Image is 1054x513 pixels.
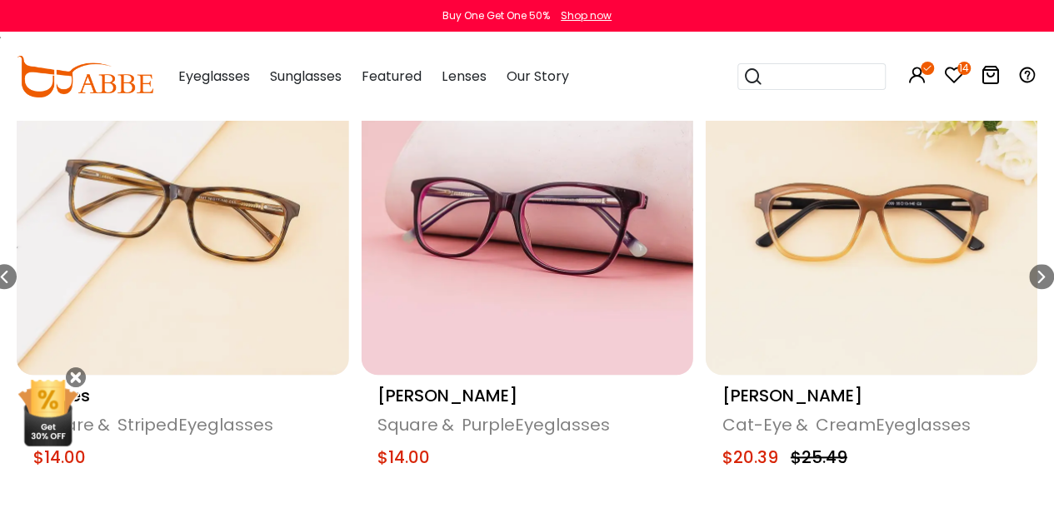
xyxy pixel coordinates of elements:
span: Featured [362,67,422,86]
span: $14.00 [377,446,430,469]
span: $20.39 [722,446,778,469]
div: [PERSON_NAME] [722,383,1021,408]
span: Eyeglasses [178,67,250,86]
span: $14.00 [33,446,86,469]
div: Square Striped Eyeglasses [33,415,332,435]
img: Gilcres [17,43,348,375]
div: [PERSON_NAME] [377,383,676,408]
span: Our Story [506,67,568,86]
img: mini welcome offer [17,380,79,446]
div: Gilcres [33,383,332,408]
a: 14 [944,68,964,87]
div: 12 / 18 [361,43,692,492]
a: Gilcres Gilcres Square& StripedEyeglasses $14.00 [17,43,348,492]
span: & [438,413,457,436]
i: 14 [957,62,971,75]
span: Lenses [442,67,486,86]
a: Shop now [552,8,612,22]
span: & [792,413,812,436]
a: Hibbard [PERSON_NAME] Square& PurpleEyeglasses $14.00 [361,43,692,492]
img: Sonia [706,43,1037,375]
a: Sonia [PERSON_NAME] Cat-Eye& CreamEyeglasses $20.39 $25.49 [706,43,1037,492]
div: Shop now [561,8,612,23]
div: 13 / 18 [706,43,1037,492]
div: Cat-Eye Cream Eyeglasses [722,415,1021,435]
div: Square Purple Eyeglasses [377,415,676,435]
span: $25.49 [782,446,847,469]
div: Buy One Get One 50% [442,8,550,23]
img: Hibbard [361,43,692,375]
img: abbeglasses.com [17,56,153,97]
div: 11 / 18 [17,43,348,492]
span: Sunglasses [270,67,342,86]
div: Next slide [1029,264,1054,289]
span: & [94,413,113,436]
